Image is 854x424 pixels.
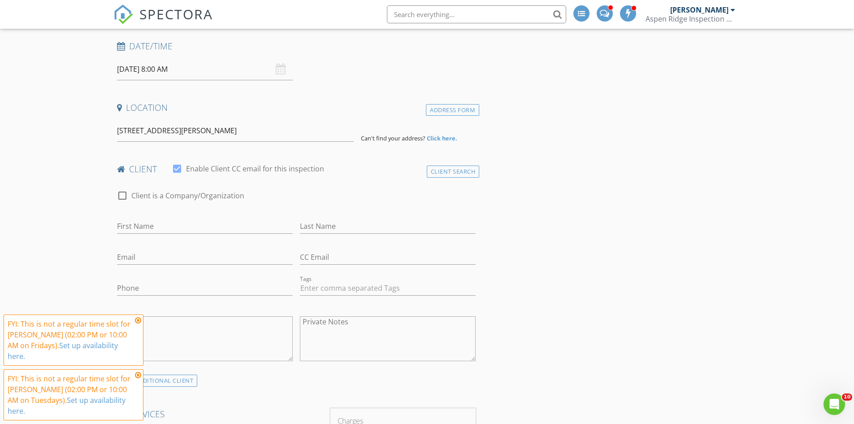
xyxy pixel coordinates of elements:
[117,163,476,175] h4: client
[8,395,126,416] a: Set up availability here.
[646,14,735,23] div: Aspen Ridge Inspection Services LLC
[113,12,213,31] a: SPECTORA
[8,373,132,416] div: FYI: This is not a regular time slot for [PERSON_NAME] (02:00 PM or 10:00 AM on Tuesdays).
[427,166,480,178] div: Client Search
[186,164,324,173] label: Enable Client CC email for this inspection
[139,4,213,23] span: SPECTORA
[117,375,198,387] div: ADD ADDITIONAL client
[387,5,566,23] input: Search everything...
[670,5,728,14] div: [PERSON_NAME]
[824,393,845,415] iframe: Intercom live chat
[117,408,323,420] h4: SERVICES
[427,134,457,142] strong: Click here.
[117,58,293,80] input: Select date
[113,4,133,24] img: The Best Home Inspection Software - Spectora
[117,120,354,142] input: Address Search
[842,393,852,401] span: 10
[426,104,479,116] div: Address Form
[8,341,118,361] a: Set up availability here.
[8,319,132,362] div: FYI: This is not a regular time slot for [PERSON_NAME] (02:00 PM or 10:00 AM on Fridays).
[131,191,244,200] label: Client is a Company/Organization
[361,134,425,142] span: Can't find your address?
[117,40,476,52] h4: Date/Time
[117,102,476,114] h4: Location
